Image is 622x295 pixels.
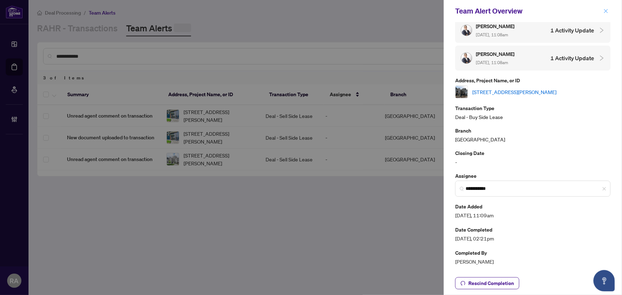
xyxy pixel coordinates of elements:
[603,9,608,14] span: close
[456,86,468,98] img: thumbnail-img
[455,258,611,266] span: [PERSON_NAME]
[455,104,611,121] div: Deal - Buy Side Lease
[476,32,508,37] span: [DATE], 11:08am
[455,211,611,219] span: [DATE], 11:09am
[476,22,515,30] h5: [PERSON_NAME]
[455,6,601,16] div: Team Alert Overview
[550,26,594,35] h4: 1 Activity Update
[461,281,466,286] span: undo
[460,187,464,191] img: search_icon
[461,53,472,63] img: Profile Icon
[476,60,508,65] span: [DATE], 11:08am
[468,278,514,289] span: Rescind Completion
[593,270,615,291] button: Open asap
[472,88,556,96] a: [STREET_ADDRESS][PERSON_NAME]
[455,234,611,243] span: [DATE], 02:21pm
[598,55,605,61] span: collapsed
[455,18,611,43] div: Profile Icon[PERSON_NAME] [DATE], 11:08am1 Activity Update
[455,249,611,257] p: Completed By
[476,50,515,58] h5: [PERSON_NAME]
[455,149,611,166] div: -
[550,54,594,62] h4: 1 Activity Update
[455,126,611,135] p: Branch
[455,226,611,234] p: Date Completed
[455,277,519,289] button: Rescind Completion
[455,46,611,71] div: Profile Icon[PERSON_NAME] [DATE], 11:08am1 Activity Update
[602,187,606,191] span: close
[461,25,472,36] img: Profile Icon
[455,126,611,143] div: [GEOGRAPHIC_DATA]
[455,76,611,84] p: Address, Project Name, or ID
[455,202,611,211] p: Date Added
[598,27,605,33] span: collapsed
[455,104,611,112] p: Transaction Type
[455,172,611,180] p: Assignee
[455,149,611,157] p: Closing Date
